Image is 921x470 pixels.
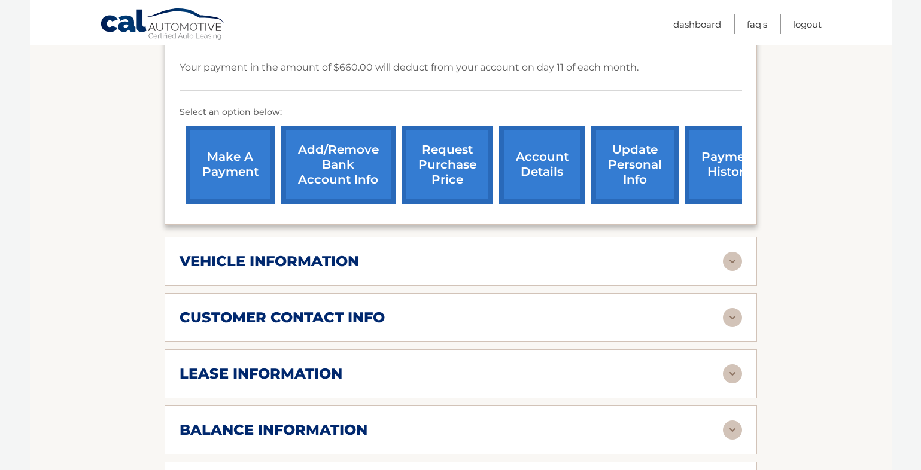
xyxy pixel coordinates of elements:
[685,126,774,204] a: payment history
[723,252,742,271] img: accordion-rest.svg
[723,420,742,440] img: accordion-rest.svg
[499,126,585,204] a: account details
[186,126,275,204] a: make a payment
[591,126,679,204] a: update personal info
[180,105,742,120] p: Select an option below:
[180,252,359,270] h2: vehicle information
[402,126,493,204] a: request purchase price
[723,308,742,327] img: accordion-rest.svg
[281,126,396,204] a: Add/Remove bank account info
[180,309,385,326] h2: customer contact info
[723,364,742,383] img: accordion-rest.svg
[180,421,367,439] h2: balance information
[180,59,639,76] p: Your payment in the amount of $660.00 will deduct from your account on day 11 of each month.
[180,365,342,383] h2: lease information
[100,8,226,42] a: Cal Automotive
[673,14,721,34] a: Dashboard
[793,14,822,34] a: Logout
[747,14,767,34] a: FAQ's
